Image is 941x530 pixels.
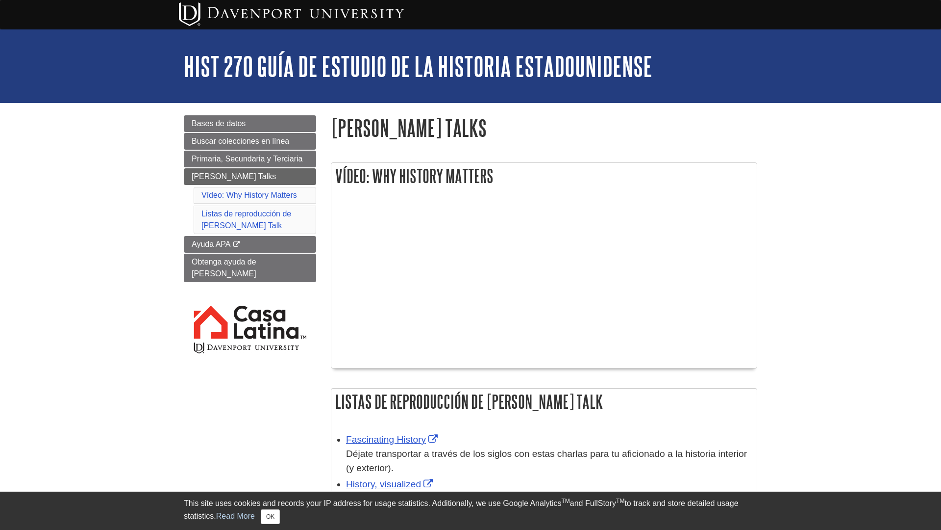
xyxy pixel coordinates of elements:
h2: Vídeo: Why History Matters [331,163,757,189]
a: Vídeo: Why History Matters [201,191,297,199]
sup: TM [616,498,624,504]
a: Buscar colecciones en línea [184,133,316,150]
div: Guide Page Menu [184,115,316,372]
span: Ayuda APA [192,240,230,248]
span: Buscar colecciones en línea [192,137,289,145]
sup: TM [561,498,570,504]
h1: [PERSON_NAME] Talks [331,115,757,140]
span: Obtenga ayuda de [PERSON_NAME] [192,258,256,278]
div: Déjate transportar a través de los siglos con estas charlas para tu aficionado a la historia inte... [346,447,752,476]
span: Bases de datos [192,119,246,128]
h2: Listas de reproducción de [PERSON_NAME] Talk [331,389,757,415]
span: Primaria, Secundaria y Terciaria [192,155,302,163]
a: Bases de datos [184,115,316,132]
a: Link opens in new window [346,434,440,445]
img: Davenport University [179,2,404,26]
span: [PERSON_NAME] Talks [192,172,276,181]
a: Ayuda APA [184,236,316,253]
a: Obtenga ayuda de [PERSON_NAME] [184,254,316,282]
a: [PERSON_NAME] Talks [184,168,316,185]
a: Read More [216,512,255,520]
i: This link opens in a new window [232,241,241,248]
a: Link opens in new window [346,479,435,489]
a: Primaria, Secundaria y Terciaria [184,151,316,167]
div: This site uses cookies and records your IP address for usage statistics. Additionally, we use Goo... [184,498,757,524]
button: Close [261,509,280,524]
iframe: YouTube video player [336,205,611,359]
a: HIST 270 Guía de estudio de la historia estadounidense [184,51,652,81]
a: Listas de reproducción de [PERSON_NAME] Talk [201,210,291,230]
